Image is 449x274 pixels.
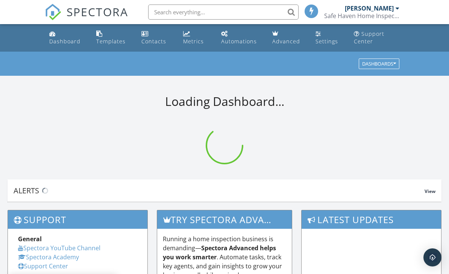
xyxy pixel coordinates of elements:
h3: Try spectora advanced [DATE] [157,210,292,229]
a: Automations (Basic) [218,27,263,49]
strong: Spectora Advanced helps you work smarter [163,244,276,261]
div: Dashboard [49,38,80,45]
div: Alerts [14,185,425,196]
img: The Best Home Inspection Software - Spectora [45,4,61,20]
a: Templates [93,27,132,49]
span: View [425,188,435,194]
div: Safe Haven Home Inspections [324,12,399,20]
strong: General [18,235,42,243]
div: Support Center [354,30,384,45]
a: Support Center [351,27,402,49]
a: Contacts [138,27,174,49]
div: Templates [96,38,126,45]
a: Metrics [180,27,212,49]
a: Spectora Academy [18,253,79,261]
a: SPECTORA [45,10,128,26]
a: Advanced [269,27,306,49]
a: Settings [312,27,345,49]
a: Spectora YouTube Channel [18,244,100,252]
a: Dashboard [46,27,87,49]
h3: Support [8,210,147,229]
div: Dashboards [362,61,396,67]
div: Metrics [183,38,204,45]
button: Dashboards [359,59,399,69]
div: Advanced [272,38,300,45]
div: Automations [221,38,257,45]
div: Contacts [141,38,166,45]
input: Search everything... [148,5,299,20]
div: Settings [316,38,338,45]
h3: Latest Updates [302,210,441,229]
div: [PERSON_NAME] [345,5,394,12]
span: SPECTORA [67,4,128,20]
a: Support Center [18,262,68,270]
div: Open Intercom Messenger [423,248,441,266]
